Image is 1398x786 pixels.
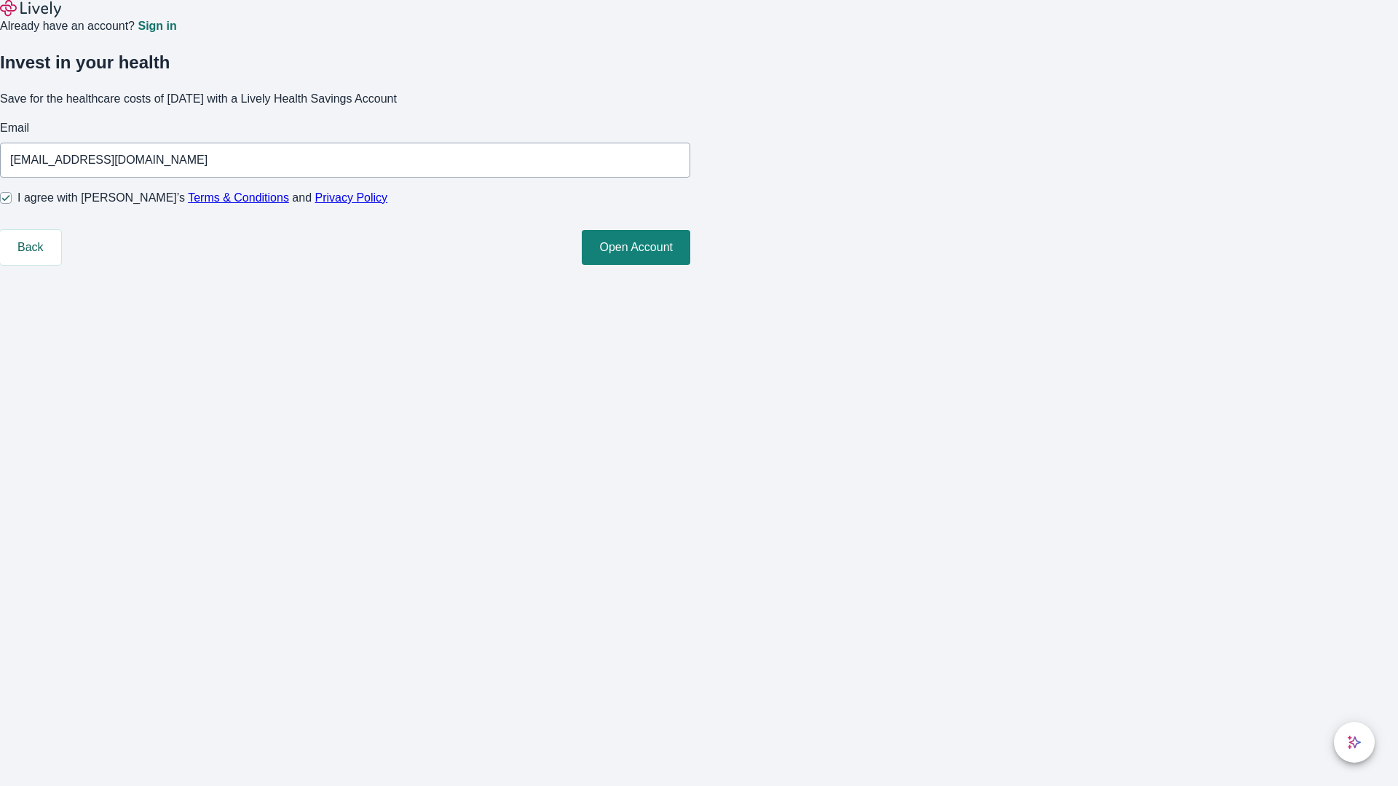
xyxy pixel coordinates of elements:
button: Open Account [582,230,690,265]
a: Sign in [138,20,176,32]
button: chat [1334,722,1375,763]
a: Terms & Conditions [188,191,289,204]
a: Privacy Policy [315,191,388,204]
svg: Lively AI Assistant [1347,735,1362,750]
span: I agree with [PERSON_NAME]’s and [17,189,387,207]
